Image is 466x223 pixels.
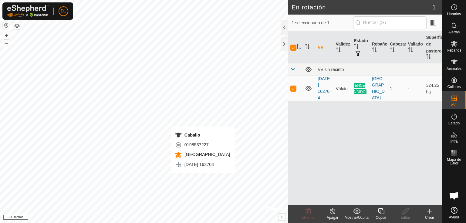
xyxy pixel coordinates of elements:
p-sorticon: Activar para ordenar [426,55,431,60]
font: Editar [400,215,410,220]
font: Crear [425,215,434,220]
font: Rebaño [372,42,387,46]
font: 1 [390,86,392,91]
font: Validez [336,42,350,46]
font: Ayuda [449,215,459,219]
p-sorticon: Activar para ordenar [408,48,413,53]
font: ENCENDIDO [354,83,366,94]
font: Mostrar/Ocultar [345,215,370,220]
font: Vallado [408,42,423,46]
font: [GEOGRAPHIC_DATA] [372,76,385,100]
p-sorticon: Activar para ordenar [354,45,359,50]
button: Restablecer Mapa [3,22,10,29]
font: VV [318,45,323,50]
font: i [281,214,282,219]
button: – [3,40,10,47]
p-sorticon: Activar para ordenar [372,48,377,53]
p-sorticon: Activar para ordenar [305,45,310,50]
font: 0198537227 [184,142,209,147]
font: VV sin recinto [318,67,344,72]
font: + [5,32,8,39]
font: Política de Privacidad [113,216,147,220]
div: Chat abierto [445,187,463,205]
font: Copiar [376,215,386,220]
p-sorticon: Activar para ordenar [390,48,395,53]
font: Horarios [447,12,461,16]
font: - [408,86,410,91]
font: VVs [451,103,457,107]
a: Política de Privacidad [113,215,147,221]
p-sorticon: Activar para ordenar [296,45,301,50]
font: [DATE] 162704 [184,162,214,167]
a: [DATE] 162704 [318,76,330,100]
font: Collares [447,85,461,89]
font: 1 [432,4,436,11]
font: Estado [354,38,368,43]
font: Animales [447,66,461,71]
button: + [3,32,10,39]
font: Válido [336,86,348,91]
font: Eliminar [302,215,315,220]
font: Caballo [184,133,200,137]
font: [GEOGRAPHIC_DATA] [185,152,230,157]
font: D1 [61,8,66,13]
font: Apagar [327,215,339,220]
font: Alertas [448,30,460,34]
img: Logotipo de Gallagher [7,5,49,17]
input: Buscar (S) [353,16,427,29]
font: 324,25 ha [426,83,439,94]
font: En rotación [292,4,326,11]
a: Ayuda [442,204,466,221]
button: i [279,214,285,220]
font: – [5,40,8,46]
font: Cabezas [390,42,407,46]
button: Capas del Mapa [13,22,21,29]
a: Contáctenos [155,215,175,221]
font: Estado [448,121,460,125]
font: Infra [450,139,458,144]
font: Contáctenos [155,216,175,220]
font: Superficie de pastoreo [426,35,447,53]
font: Rebaños [447,48,461,52]
p-sorticon: Activar para ordenar [336,48,341,53]
font: Mapa de Calor [447,157,461,165]
font: 1 seleccionado de 1 [292,20,329,25]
